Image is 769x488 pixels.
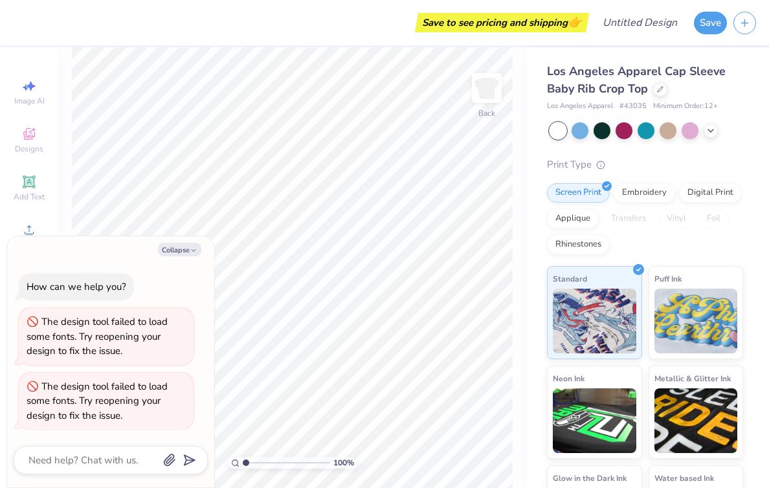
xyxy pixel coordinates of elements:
div: Transfers [603,209,654,228]
span: Image AI [14,96,45,106]
button: Save [694,12,727,34]
span: 👉 [568,14,582,30]
img: Puff Ink [654,289,738,353]
div: Embroidery [614,183,675,203]
button: Collapse [158,243,201,256]
input: Untitled Design [592,10,687,36]
img: Neon Ink [553,388,636,453]
span: Designs [15,144,43,154]
div: Foil [698,209,729,228]
span: # 43035 [619,101,647,112]
div: Print Type [547,157,743,172]
div: How can we help you? [27,280,126,293]
span: 100 % [333,457,354,469]
img: Standard [553,289,636,353]
div: Save to see pricing and shipping [418,13,586,32]
div: Rhinestones [547,235,610,254]
span: Add Text [14,192,45,202]
span: Puff Ink [654,272,682,285]
span: Minimum Order: 12 + [653,101,718,112]
img: Metallic & Glitter Ink [654,388,738,453]
div: Applique [547,209,599,228]
div: Back [478,107,495,119]
div: Vinyl [658,209,695,228]
span: Neon Ink [553,372,585,385]
div: Screen Print [547,183,610,203]
div: The design tool failed to load some fonts. Try reopening your design to fix the issue. [27,380,168,422]
span: Los Angeles Apparel Cap Sleeve Baby Rib Crop Top [547,63,726,96]
span: Metallic & Glitter Ink [654,372,731,385]
span: Los Angeles Apparel [547,101,613,112]
span: Glow in the Dark Ink [553,471,627,485]
span: Water based Ink [654,471,714,485]
div: Digital Print [679,183,742,203]
span: Standard [553,272,587,285]
div: The design tool failed to load some fonts. Try reopening your design to fix the issue. [27,315,168,357]
img: Back [474,75,500,101]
